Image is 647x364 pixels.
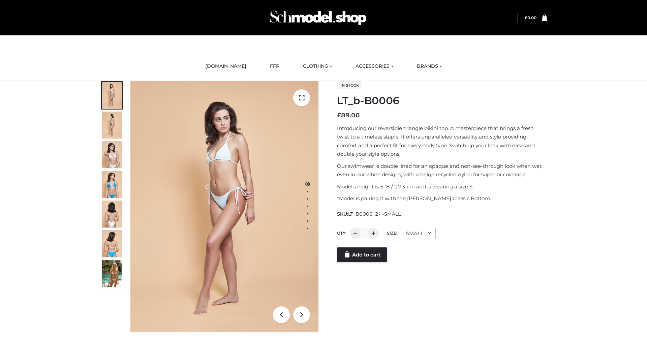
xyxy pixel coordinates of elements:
p: Model’s height is 5 ‘8 / 173 cm and is wearing a size S. [337,182,547,191]
label: QTY: [337,231,346,236]
p: *Model is pairing it with the [PERSON_NAME] Classic Bottom [337,194,547,203]
div: SMALL [401,228,436,239]
a: £0.00 [525,15,536,20]
img: Arieltop_CloudNine_AzureSky2.jpg [102,260,122,287]
a: ACCESSORIES [350,59,398,74]
a: Add to cart [337,247,387,262]
bdi: 0.00 [525,15,536,20]
p: Our swimwear is double lined for an opaque and non-see-through look when wet, even in our white d... [337,162,547,179]
a: BRANDS [412,59,447,74]
img: ArielClassicBikiniTop_CloudNine_AzureSky_OW114ECO_1 [130,81,318,332]
img: Schmodel Admin 964 [268,4,369,31]
a: CLOTHING [298,59,337,74]
p: Introducing our reversible triangle bikini top. A masterpiece that brings a fresh twist to a time... [337,124,547,158]
label: Size: [387,231,397,236]
h1: LT_b-B0006 [337,95,547,107]
span: LT_B0006_2-_-SMALL [348,211,401,217]
img: ArielClassicBikiniTop_CloudNine_AzureSky_OW114ECO_4-scaled.jpg [102,171,122,198]
a: [DOMAIN_NAME] [200,59,251,74]
span: SKU: [337,210,401,218]
span: In stock [337,81,362,89]
a: FFP [265,59,284,74]
img: ArielClassicBikiniTop_CloudNine_AzureSky_OW114ECO_1-scaled.jpg [102,82,122,109]
img: ArielClassicBikiniTop_CloudNine_AzureSky_OW114ECO_8-scaled.jpg [102,230,122,257]
span: £ [525,15,527,20]
img: ArielClassicBikiniTop_CloudNine_AzureSky_OW114ECO_3-scaled.jpg [102,141,122,168]
img: ArielClassicBikiniTop_CloudNine_AzureSky_OW114ECO_7-scaled.jpg [102,201,122,227]
span: £ [337,112,341,119]
img: ArielClassicBikiniTop_CloudNine_AzureSky_OW114ECO_2-scaled.jpg [102,112,122,139]
bdi: 89.00 [337,112,360,119]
